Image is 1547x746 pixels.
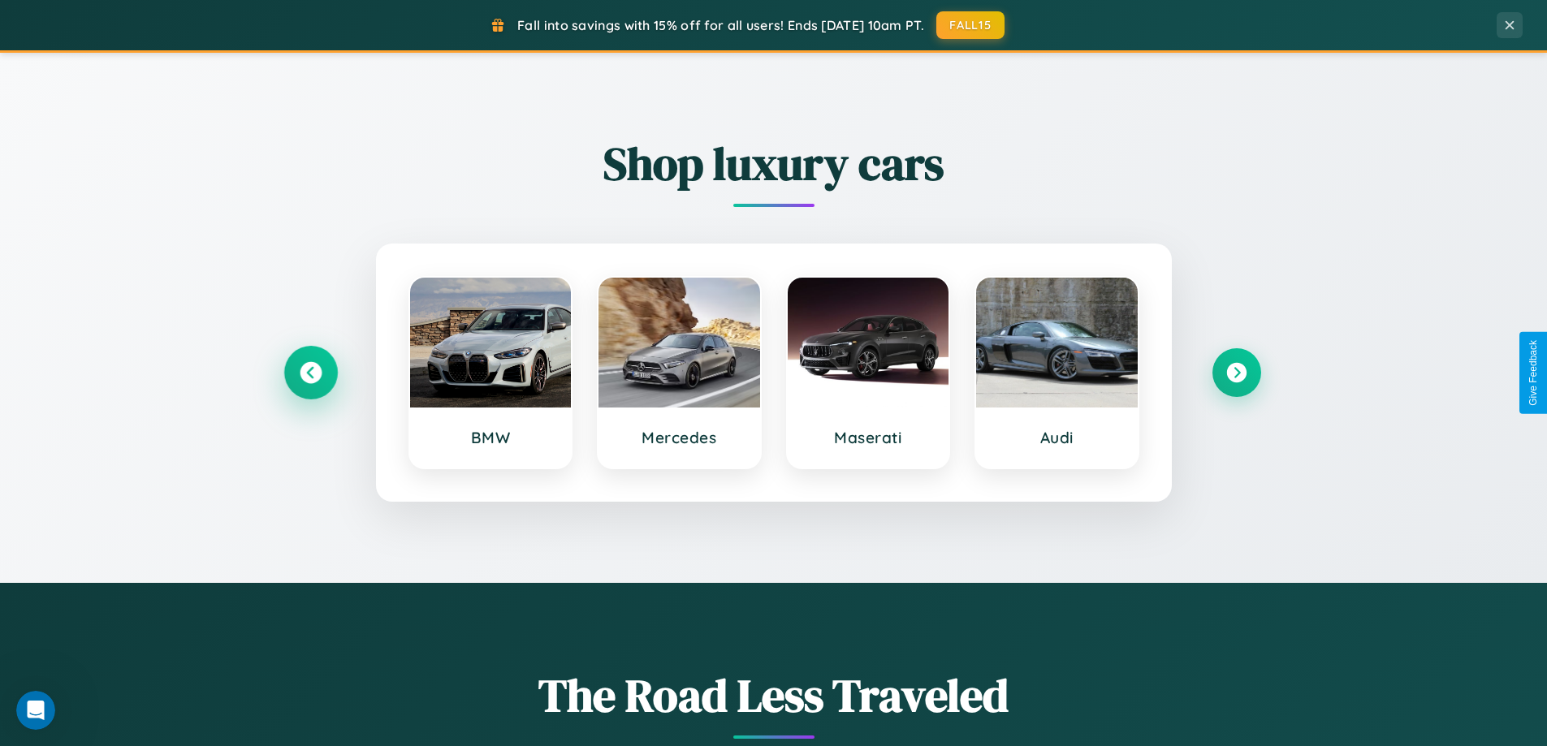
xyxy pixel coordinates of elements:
[936,11,1005,39] button: FALL15
[992,428,1121,447] h3: Audi
[615,428,744,447] h3: Mercedes
[517,17,924,33] span: Fall into savings with 15% off for all users! Ends [DATE] 10am PT.
[426,428,555,447] h3: BMW
[1528,340,1539,406] div: Give Feedback
[287,132,1261,195] h2: Shop luxury cars
[287,664,1261,727] h1: The Road Less Traveled
[16,691,55,730] iframe: Intercom live chat
[804,428,933,447] h3: Maserati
